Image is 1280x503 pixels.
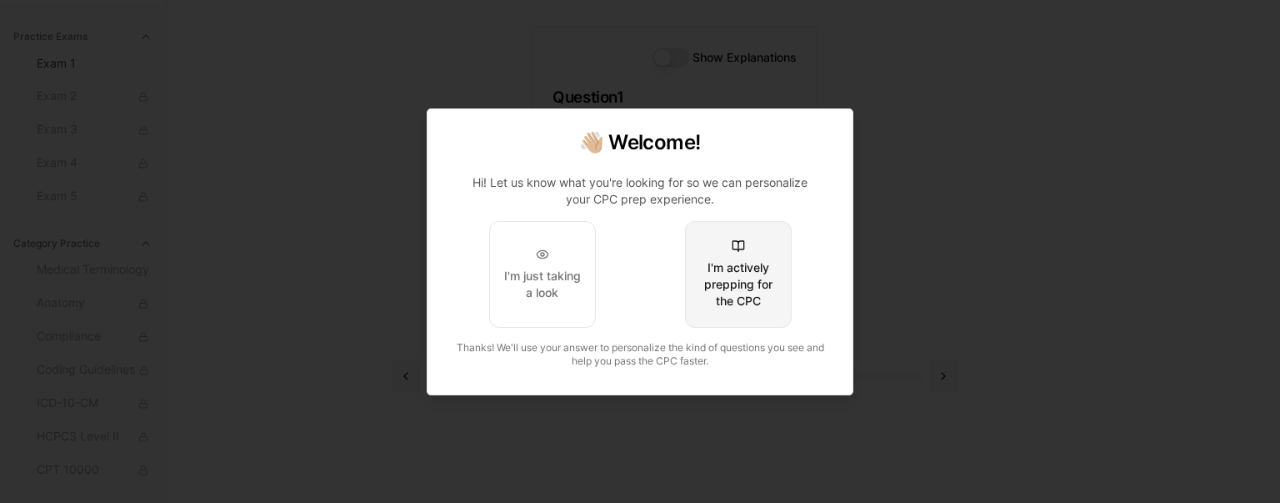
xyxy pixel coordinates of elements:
div: I'm actively prepping for the CPC [699,259,777,309]
p: Hi! Let us know what you're looking for so we can personalize your CPC prep experience. [461,174,819,208]
div: I'm just taking a look [503,268,582,301]
button: I'm actively prepping for the CPC [685,221,792,328]
h2: 👋🏼 Welcome! [447,129,832,156]
button: I'm just taking a look [489,221,596,328]
span: Thanks! We'll use your answer to personalize the kind of questions you see and help you pass the ... [457,341,824,367]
